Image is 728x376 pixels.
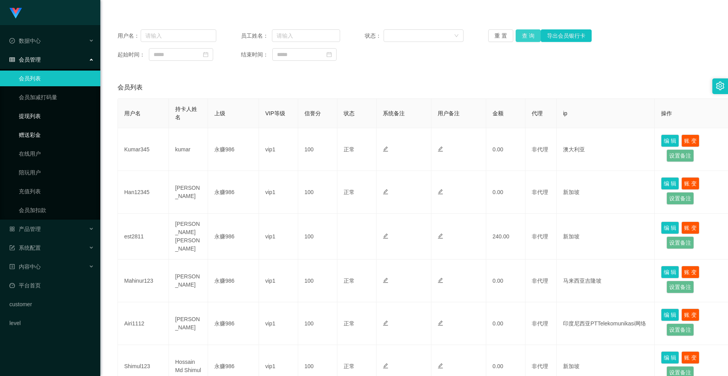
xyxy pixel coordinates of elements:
[169,171,208,214] td: [PERSON_NAME]
[344,320,355,327] span: 正常
[666,149,694,162] button: 设置备注
[19,108,94,124] a: 提现列表
[259,128,298,171] td: vip1
[661,134,679,147] button: 编 辑
[19,71,94,86] a: 会员列表
[208,171,259,214] td: 永赚986
[486,302,525,345] td: 0.00
[259,260,298,302] td: vip1
[661,309,679,321] button: 编 辑
[9,278,94,293] a: 图标: dashboard平台首页
[9,296,94,312] a: customer
[124,110,141,116] span: 用户名
[9,38,41,44] span: 数据中心
[438,278,443,283] i: 图标: edit
[214,110,225,116] span: 上级
[118,83,143,92] span: 会员列表
[532,110,543,116] span: 代理
[169,302,208,345] td: [PERSON_NAME]
[259,171,298,214] td: vip1
[304,110,321,116] span: 信誉分
[9,8,22,19] img: logo.9652507e.png
[661,110,672,116] span: 操作
[118,32,141,40] span: 用户名：
[19,146,94,162] a: 在线用户
[681,134,699,147] button: 账 变
[486,260,525,302] td: 0.00
[326,52,332,57] i: 图标: calendar
[344,278,355,284] span: 正常
[666,236,694,249] button: 设置备注
[532,363,548,369] span: 非代理
[141,29,216,42] input: 请输入
[557,128,655,171] td: 澳大利亚
[532,233,548,240] span: 非代理
[681,266,699,278] button: 账 变
[298,302,337,345] td: 100
[383,278,388,283] i: 图标: edit
[557,214,655,260] td: 新加坡
[563,110,567,116] span: ip
[383,146,388,152] i: 图标: edit
[557,171,655,214] td: 新加坡
[118,51,149,59] span: 起始时间：
[488,29,513,42] button: 重 置
[557,302,655,345] td: 印度尼西亚PTTelekomunikasi网络
[169,214,208,260] td: [PERSON_NAME] [PERSON_NAME]
[9,245,15,251] i: 图标: form
[9,226,41,232] span: 产品管理
[19,183,94,199] a: 充值列表
[265,110,285,116] span: VIP等级
[486,171,525,214] td: 0.00
[118,128,169,171] td: Kumar345
[298,171,337,214] td: 100
[716,82,724,90] i: 图标: setting
[454,33,459,39] i: 图标: down
[681,351,699,364] button: 账 变
[516,29,541,42] button: 查 询
[344,146,355,153] span: 正常
[383,363,388,369] i: 图标: edit
[344,363,355,369] span: 正常
[661,351,679,364] button: 编 辑
[298,128,337,171] td: 100
[681,309,699,321] button: 账 变
[19,165,94,180] a: 陪玩用户
[9,264,15,269] i: 图标: profile
[383,233,388,239] i: 图标: edit
[486,128,525,171] td: 0.00
[241,32,272,40] span: 员工姓名：
[9,315,94,331] a: level
[438,233,443,239] i: 图标: edit
[298,260,337,302] td: 100
[9,245,41,251] span: 系统配置
[9,56,41,63] span: 会员管理
[169,128,208,171] td: kumar
[208,214,259,260] td: 永赚986
[118,171,169,214] td: Han12345
[19,89,94,105] a: 会员加减打码量
[344,189,355,195] span: 正常
[259,302,298,345] td: vip1
[541,29,592,42] button: 导出会员银行卡
[298,214,337,260] td: 100
[681,177,699,190] button: 账 变
[365,32,384,40] span: 状态：
[532,189,548,195] span: 非代理
[438,110,460,116] span: 用户备注
[486,214,525,260] td: 240.00
[438,146,443,152] i: 图标: edit
[493,110,503,116] span: 金额
[118,302,169,345] td: Airi1112
[272,29,340,42] input: 请输入
[438,363,443,369] i: 图标: edit
[9,57,15,62] i: 图标: table
[9,226,15,232] i: 图标: appstore-o
[557,260,655,302] td: 马来西亚吉隆坡
[203,52,208,57] i: 图标: calendar
[118,260,169,302] td: Mahinur123
[9,263,41,270] span: 内容中心
[532,320,548,327] span: 非代理
[19,202,94,218] a: 会员加扣款
[681,222,699,234] button: 账 变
